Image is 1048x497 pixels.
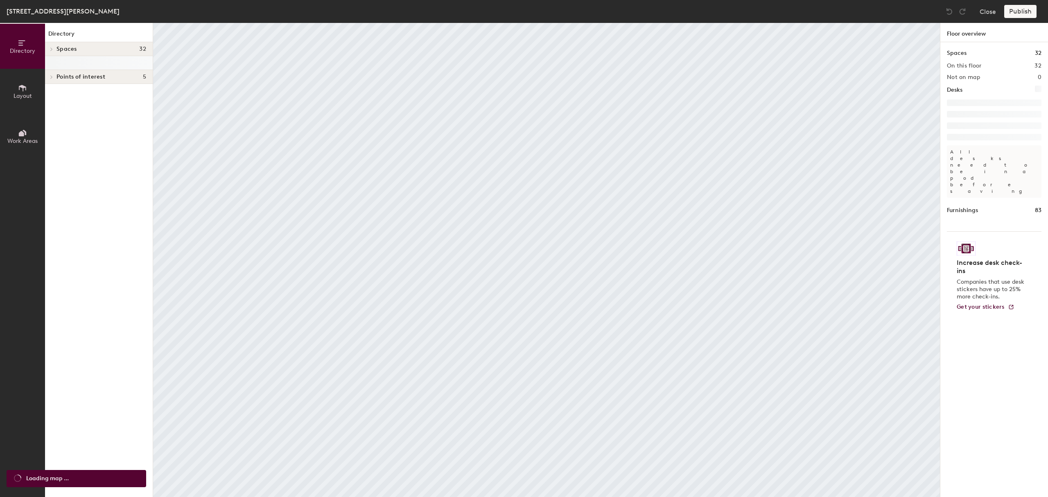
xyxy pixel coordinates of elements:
[45,29,153,42] h1: Directory
[14,93,32,99] span: Layout
[7,6,120,16] div: [STREET_ADDRESS][PERSON_NAME]
[1035,49,1041,58] h1: 32
[957,259,1027,275] h4: Increase desk check-ins
[947,63,982,69] h2: On this floor
[947,74,980,81] h2: Not on map
[957,303,1005,310] span: Get your stickers
[139,46,146,52] span: 32
[56,46,77,52] span: Spaces
[1038,74,1041,81] h2: 0
[957,278,1027,300] p: Companies that use desk stickers have up to 25% more check-ins.
[947,49,967,58] h1: Spaces
[957,242,976,255] img: Sticker logo
[957,304,1014,311] a: Get your stickers
[1034,63,1041,69] h2: 32
[945,7,953,16] img: Undo
[980,5,996,18] button: Close
[940,23,1048,42] h1: Floor overview
[10,47,35,54] span: Directory
[958,7,967,16] img: Redo
[26,474,69,483] span: Loading map ...
[947,145,1041,198] p: All desks need to be in a pod before saving
[56,74,105,80] span: Points of interest
[947,86,962,95] h1: Desks
[7,138,38,145] span: Work Areas
[143,74,146,80] span: 5
[1035,206,1041,215] h1: 83
[947,206,978,215] h1: Furnishings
